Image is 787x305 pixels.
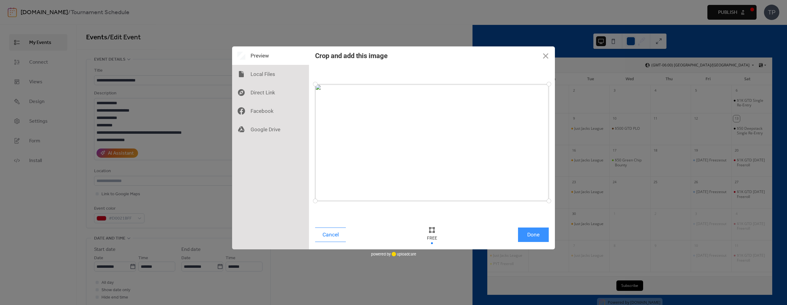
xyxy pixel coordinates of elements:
[232,46,309,65] div: Preview
[232,65,309,83] div: Local Files
[371,249,416,259] div: powered by
[315,52,388,60] div: Crop and add this image
[232,120,309,139] div: Google Drive
[518,228,549,242] button: Done
[536,46,555,65] button: Close
[232,83,309,102] div: Direct Link
[391,252,416,256] a: uploadcare
[315,228,346,242] button: Cancel
[232,102,309,120] div: Facebook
